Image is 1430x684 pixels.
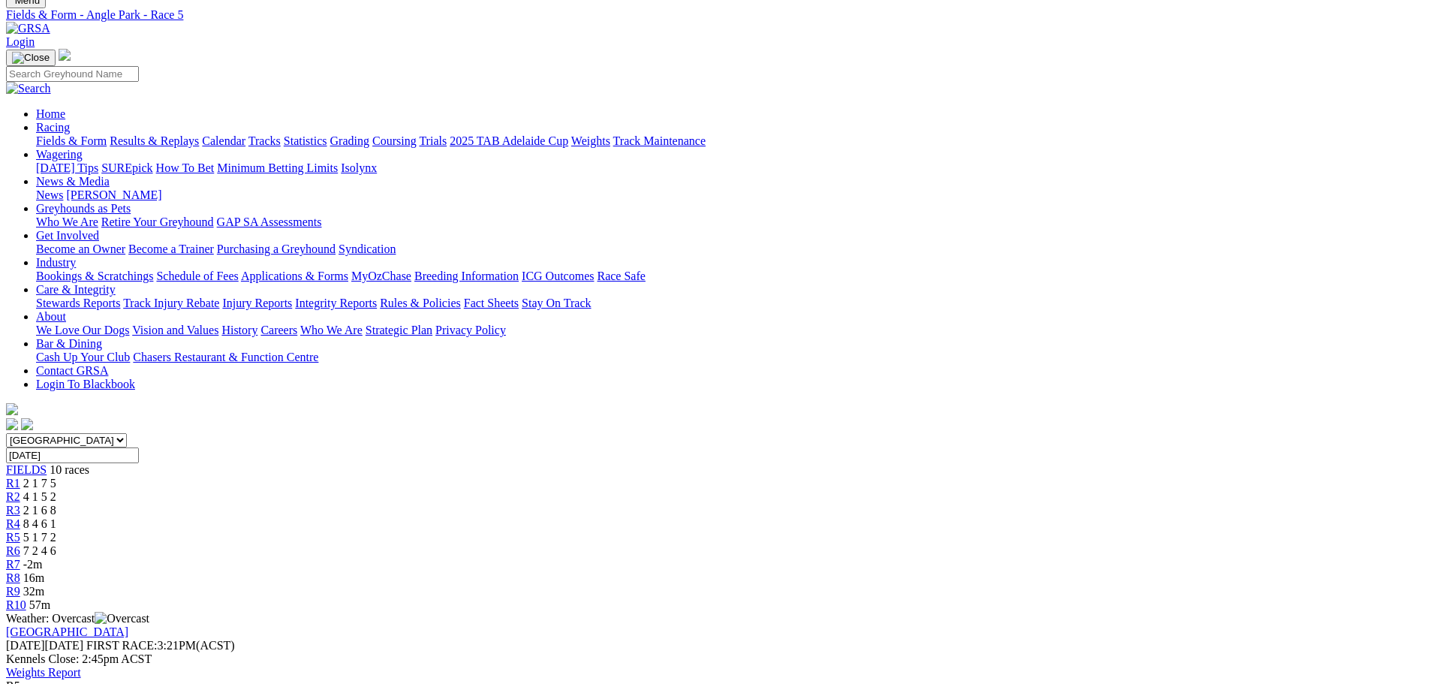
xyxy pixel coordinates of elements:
[6,418,18,430] img: facebook.svg
[36,215,1424,229] div: Greyhounds as Pets
[597,270,645,282] a: Race Safe
[132,324,218,336] a: Vision and Values
[36,351,1424,364] div: Bar & Dining
[36,215,98,228] a: Who We Are
[613,134,706,147] a: Track Maintenance
[366,324,432,336] a: Strategic Plan
[6,531,20,544] a: R5
[36,364,108,377] a: Contact GRSA
[6,477,20,490] a: R1
[522,270,594,282] a: ICG Outcomes
[36,297,120,309] a: Stewards Reports
[36,324,129,336] a: We Love Our Dogs
[300,324,363,336] a: Who We Are
[23,490,56,503] span: 4 1 5 2
[6,666,81,679] a: Weights Report
[6,50,56,66] button: Toggle navigation
[6,504,20,517] span: R3
[36,175,110,188] a: News & Media
[36,270,153,282] a: Bookings & Scratchings
[23,571,44,584] span: 16m
[110,134,199,147] a: Results & Replays
[6,625,128,638] a: [GEOGRAPHIC_DATA]
[36,256,76,269] a: Industry
[6,544,20,557] a: R6
[6,66,139,82] input: Search
[36,134,107,147] a: Fields & Form
[23,504,56,517] span: 2 1 6 8
[29,598,50,611] span: 57m
[36,243,125,255] a: Become an Owner
[260,324,297,336] a: Careers
[6,22,50,35] img: GRSA
[221,324,257,336] a: History
[284,134,327,147] a: Statistics
[6,517,20,530] a: R4
[36,134,1424,148] div: Racing
[23,544,56,557] span: 7 2 4 6
[128,243,214,255] a: Become a Trainer
[36,270,1424,283] div: Industry
[156,270,238,282] a: Schedule of Fees
[450,134,568,147] a: 2025 TAB Adelaide Cup
[248,134,281,147] a: Tracks
[50,463,89,476] span: 10 races
[23,558,43,571] span: -2m
[36,202,131,215] a: Greyhounds as Pets
[101,215,214,228] a: Retire Your Greyhound
[36,310,66,323] a: About
[86,639,235,652] span: 3:21PM(ACST)
[36,148,83,161] a: Wagering
[86,639,157,652] span: FIRST RACE:
[6,447,139,463] input: Select date
[6,8,1424,22] a: Fields & Form - Angle Park - Race 5
[6,558,20,571] a: R7
[339,243,396,255] a: Syndication
[36,378,135,390] a: Login To Blackbook
[571,134,610,147] a: Weights
[23,517,56,530] span: 8 4 6 1
[36,243,1424,256] div: Get Involved
[23,585,44,598] span: 32m
[295,297,377,309] a: Integrity Reports
[21,418,33,430] img: twitter.svg
[6,585,20,598] a: R9
[202,134,245,147] a: Calendar
[6,403,18,415] img: logo-grsa-white.png
[36,229,99,242] a: Get Involved
[23,531,56,544] span: 5 1 7 2
[36,283,116,296] a: Care & Integrity
[36,188,1424,202] div: News & Media
[6,490,20,503] span: R2
[222,297,292,309] a: Injury Reports
[36,107,65,120] a: Home
[101,161,152,174] a: SUREpick
[414,270,519,282] a: Breeding Information
[133,351,318,363] a: Chasers Restaurant & Function Centre
[341,161,377,174] a: Isolynx
[36,121,70,134] a: Racing
[217,243,336,255] a: Purchasing a Greyhound
[36,161,1424,175] div: Wagering
[6,463,47,476] span: FIELDS
[6,639,45,652] span: [DATE]
[419,134,447,147] a: Trials
[123,297,219,309] a: Track Injury Rebate
[36,351,130,363] a: Cash Up Your Club
[66,188,161,201] a: [PERSON_NAME]
[6,639,83,652] span: [DATE]
[36,324,1424,337] div: About
[36,188,63,201] a: News
[23,477,56,490] span: 2 1 7 5
[330,134,369,147] a: Grading
[6,652,1424,666] div: Kennels Close: 2:45pm ACST
[351,270,411,282] a: MyOzChase
[6,571,20,584] span: R8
